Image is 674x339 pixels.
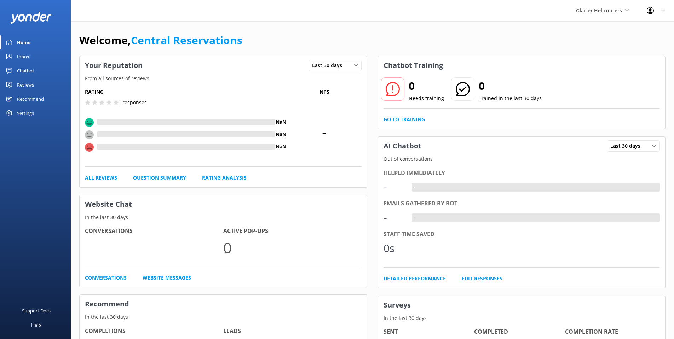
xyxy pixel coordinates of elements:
[85,88,287,96] h5: Rating
[17,35,31,49] div: Home
[17,64,34,78] div: Chatbot
[384,209,405,226] div: -
[17,49,29,64] div: Inbox
[412,183,417,192] div: -
[565,327,656,337] h4: Completion Rate
[17,78,34,92] div: Reviews
[378,314,666,322] p: In the last 30 days
[384,179,405,195] div: -
[275,143,287,151] h4: NaN
[11,12,51,23] img: yonder-white-logo.png
[474,327,565,337] h4: Completed
[202,174,247,182] a: Rating Analysis
[223,327,362,336] h4: Leads
[85,174,117,182] a: All Reviews
[80,56,148,75] h3: Your Reputation
[384,116,425,123] a: Go to Training
[275,130,287,138] h4: NaN
[378,56,448,75] h3: Chatbot Training
[223,227,362,236] h4: Active Pop-ups
[275,118,287,126] h4: NaN
[133,174,186,182] a: Question Summary
[131,33,242,47] a: Central Reservations
[409,94,444,102] p: Needs training
[80,313,367,321] p: In the last 30 days
[610,142,645,150] span: Last 30 days
[17,92,44,106] div: Recommend
[409,77,444,94] h2: 0
[85,327,223,336] h4: Completions
[384,240,405,257] div: 0s
[384,275,446,282] a: Detailed Performance
[120,99,147,106] p: | responses
[576,7,622,14] span: Glacier Helicopters
[80,214,367,221] p: In the last 30 days
[79,32,242,49] h1: Welcome,
[384,169,660,178] div: Helped immediately
[80,195,367,214] h3: Website Chat
[384,199,660,208] div: Emails gathered by bot
[85,274,127,282] a: Conversations
[312,62,346,69] span: Last 30 days
[384,230,660,239] div: Staff time saved
[17,106,34,120] div: Settings
[22,304,51,318] div: Support Docs
[80,75,367,82] p: From all sources of reviews
[80,295,367,313] h3: Recommend
[287,123,362,140] span: -
[479,77,542,94] h2: 0
[479,94,542,102] p: Trained in the last 30 days
[378,296,666,314] h3: Surveys
[412,213,417,222] div: -
[223,236,362,259] p: 0
[143,274,191,282] a: Website Messages
[378,155,666,163] p: Out of conversations
[462,275,502,282] a: Edit Responses
[384,327,474,337] h4: Sent
[287,88,362,96] p: NPS
[85,227,223,236] h4: Conversations
[31,318,41,332] div: Help
[378,137,427,155] h3: AI Chatbot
